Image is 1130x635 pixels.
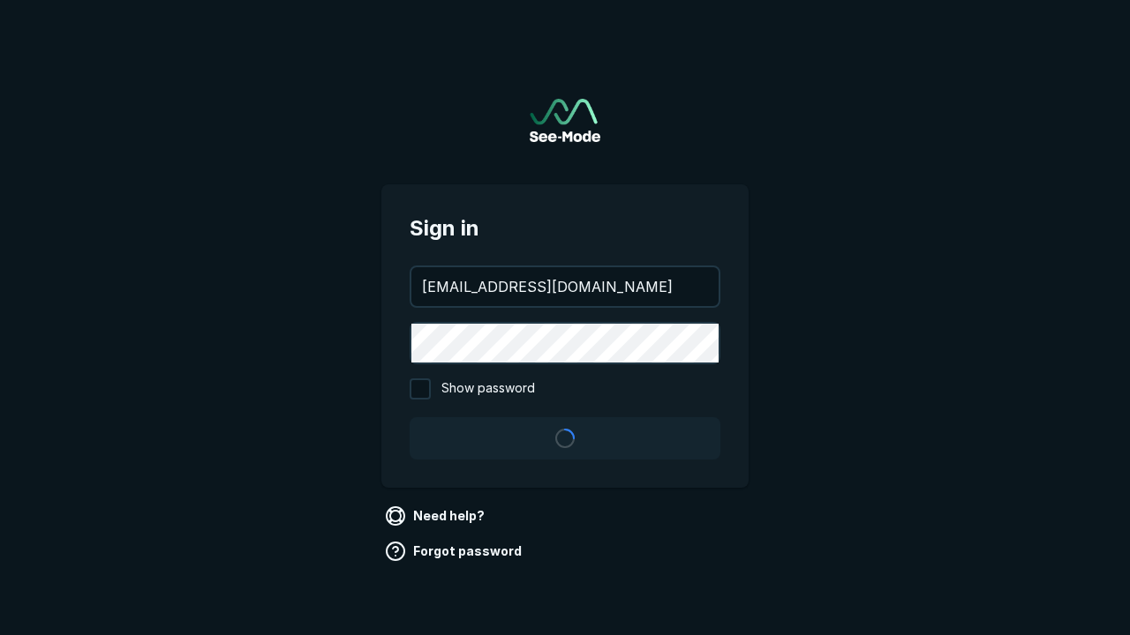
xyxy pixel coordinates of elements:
a: Need help? [381,502,492,530]
img: See-Mode Logo [530,99,600,142]
a: Forgot password [381,537,529,565]
input: your@email.com [411,267,719,306]
span: Show password [441,378,535,400]
a: Go to sign in [530,99,600,142]
span: Sign in [410,213,720,244]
